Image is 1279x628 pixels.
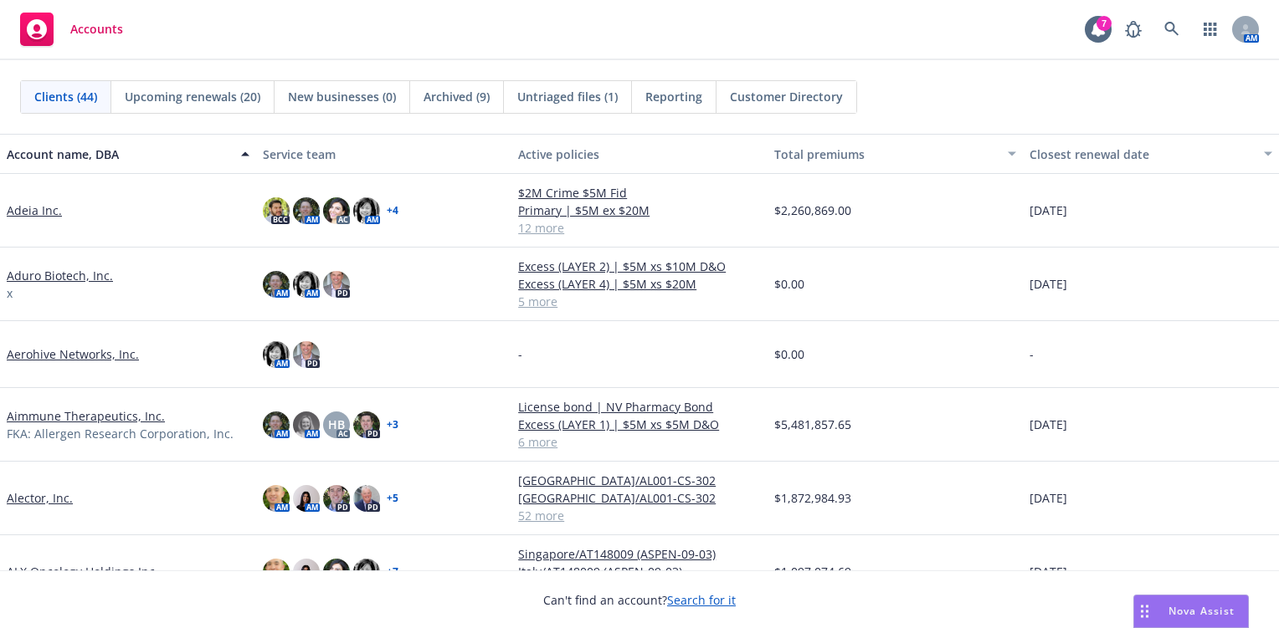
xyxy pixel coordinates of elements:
[774,275,804,293] span: $0.00
[1169,604,1235,618] span: Nova Assist
[256,134,512,174] button: Service team
[1097,16,1112,31] div: 7
[1030,563,1067,580] span: [DATE]
[518,416,761,433] a: Excess (LAYER 1) | $5M xs $5M D&O
[1023,134,1279,174] button: Closest renewal date
[293,559,320,585] img: photo
[263,341,290,368] img: photo
[7,284,13,302] span: x
[263,485,290,512] img: photo
[7,425,234,442] span: FKA: Allergen Research Corporation, Inc.
[518,202,761,219] a: Primary | $5M ex $20M
[774,202,851,219] span: $2,260,869.00
[543,591,736,609] span: Can't find an account?
[518,507,761,524] a: 52 more
[353,559,380,585] img: photo
[518,184,761,202] a: $2M Crime $5M Fid
[1030,489,1067,507] span: [DATE]
[353,411,380,438] img: photo
[518,293,761,310] a: 5 more
[518,345,522,363] span: -
[353,485,380,512] img: photo
[1030,202,1067,219] span: [DATE]
[511,134,768,174] button: Active policies
[1030,345,1034,363] span: -
[293,341,320,368] img: photo
[387,493,398,503] a: + 5
[125,88,260,105] span: Upcoming renewals (20)
[293,197,320,224] img: photo
[7,267,113,284] a: Aduro Biotech, Inc.
[518,545,761,563] a: Singapore/AT148009 (ASPEN-09-03)
[774,563,851,580] span: $1,097,074.69
[1194,13,1227,46] a: Switch app
[387,567,398,577] a: + 7
[7,202,62,219] a: Adeia Inc.
[1030,416,1067,433] span: [DATE]
[1117,13,1150,46] a: Report a Bug
[424,88,490,105] span: Archived (9)
[645,88,702,105] span: Reporting
[323,197,350,224] img: photo
[263,271,290,298] img: photo
[518,433,761,451] a: 6 more
[70,23,123,36] span: Accounts
[730,88,843,105] span: Customer Directory
[387,206,398,216] a: + 4
[7,489,73,507] a: Alector, Inc.
[323,485,350,512] img: photo
[263,197,290,224] img: photo
[293,485,320,512] img: photo
[1030,275,1067,293] span: [DATE]
[34,88,97,105] span: Clients (44)
[263,559,290,585] img: photo
[7,345,139,363] a: Aerohive Networks, Inc.
[1134,595,1155,627] div: Drag to move
[774,489,851,507] span: $1,872,984.93
[667,592,736,608] a: Search for it
[518,258,761,275] a: Excess (LAYER 2) | $5M xs $10M D&O
[293,411,320,438] img: photo
[1155,13,1189,46] a: Search
[293,271,320,298] img: photo
[518,219,761,237] a: 12 more
[323,271,350,298] img: photo
[774,416,851,433] span: $5,481,857.65
[323,559,350,585] img: photo
[263,411,290,438] img: photo
[518,146,761,163] div: Active policies
[518,489,761,507] a: [GEOGRAPHIC_DATA]/AL001-CS-302
[518,275,761,293] a: Excess (LAYER 4) | $5M xs $20M
[518,398,761,416] a: License bond | NV Pharmacy Bond
[263,146,506,163] div: Service team
[1133,595,1249,628] button: Nova Assist
[518,472,761,489] a: [GEOGRAPHIC_DATA]/AL001-CS-302
[13,6,130,53] a: Accounts
[768,134,1024,174] button: Total premiums
[517,88,618,105] span: Untriaged files (1)
[288,88,396,105] span: New businesses (0)
[7,563,158,580] a: ALX Oncology Holdings Inc.
[7,146,231,163] div: Account name, DBA
[7,407,165,425] a: Aimmune Therapeutics, Inc.
[774,146,999,163] div: Total premiums
[774,345,804,363] span: $0.00
[353,197,380,224] img: photo
[518,563,761,580] a: Italy/AT148009 (ASPEN-09-03)
[328,416,345,433] span: HB
[387,420,398,430] a: + 3
[1030,146,1254,163] div: Closest renewal date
